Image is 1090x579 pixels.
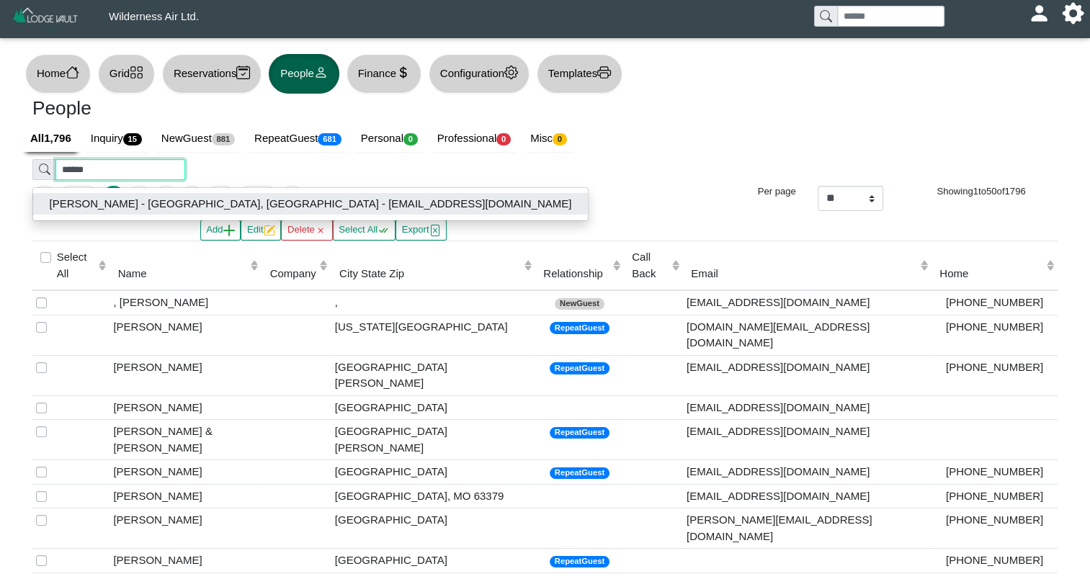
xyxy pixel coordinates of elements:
[632,249,668,282] div: Call Back
[986,186,997,197] span: 50
[935,552,1054,569] div: [PHONE_NUMBER]
[550,467,609,480] span: RepeatGuest
[123,133,142,145] span: 15
[939,266,1042,282] div: Home
[396,66,410,79] svg: currency dollar
[154,186,178,209] button: Go to page 3
[110,420,262,460] td: [PERSON_NAME] & [PERSON_NAME]
[33,193,588,215] button: [PERSON_NAME] - [GEOGRAPHIC_DATA], [GEOGRAPHIC_DATA] - [EMAIL_ADDRESS][DOMAIN_NAME]
[935,488,1054,505] div: [PHONE_NUMBER]
[130,66,143,79] svg: grid
[347,54,421,94] button: Financecurrency dollar
[1004,186,1025,197] span: 1796
[1068,8,1078,19] svg: gear fill
[537,54,622,94] button: Templatesprinter
[683,484,932,508] td: [EMAIL_ADDRESS][DOMAIN_NAME]
[110,290,262,315] td: , [PERSON_NAME]
[543,266,609,282] div: Relationship
[44,132,71,144] b: 1,796
[504,66,518,79] svg: gear
[522,125,578,153] a: Misc0
[180,186,204,209] button: Go to page 4
[429,54,530,94] button: Configurationgear
[264,225,275,236] svg: pencil square
[318,133,341,145] span: 681
[66,66,79,79] svg: house
[935,512,1054,529] div: [PHONE_NUMBER]
[110,395,262,420] td: [PERSON_NAME]
[683,355,932,395] td: [EMAIL_ADDRESS][DOMAIN_NAME]
[110,460,262,485] td: [PERSON_NAME]
[378,225,389,236] svg: check all
[550,362,609,374] span: RepeatGuest
[236,66,250,79] svg: calendar2 check
[314,66,328,79] svg: person
[331,395,535,420] td: [GEOGRAPHIC_DATA]
[110,484,262,508] td: [PERSON_NAME]
[280,186,304,209] button: Go to last page
[683,395,932,420] td: [EMAIL_ADDRESS][DOMAIN_NAME]
[339,266,520,282] div: City State Zip
[110,315,262,355] td: [PERSON_NAME]
[269,54,339,94] button: Peopleperson
[683,290,932,315] td: [EMAIL_ADDRESS][DOMAIN_NAME]
[731,186,796,197] h6: Per page
[396,220,447,241] button: Exportfile excel
[153,125,246,153] a: NewGuest881
[429,125,522,153] a: Professional0
[12,6,80,31] img: Z
[246,125,352,153] a: RepeatGuest681
[200,220,241,241] button: Addplus
[331,290,535,315] td: ,
[496,133,511,145] span: 0
[315,225,326,236] svg: x
[683,315,932,355] td: [DOMAIN_NAME][EMAIL_ADDRESS][DOMAIN_NAME]
[935,295,1054,311] div: [PHONE_NUMBER]
[110,549,262,573] td: [PERSON_NAME]
[118,266,247,282] div: Name
[691,266,916,282] div: Email
[905,186,1058,197] h6: Showing to of
[128,186,151,209] button: Go to page 2
[82,125,153,153] a: Inquiry15
[22,125,82,153] a: All1,796
[352,125,429,153] a: Personal0
[331,508,535,549] td: [GEOGRAPHIC_DATA]
[238,186,277,209] button: Go to next page
[223,225,235,236] svg: plus
[110,508,262,549] td: [PERSON_NAME]
[935,319,1054,336] div: [PHONE_NUMBER]
[683,508,932,549] td: [PERSON_NAME][EMAIL_ADDRESS][DOMAIN_NAME]
[32,186,709,209] ul: Pagination
[270,266,316,282] div: Company
[39,163,50,175] svg: search
[550,556,609,568] span: RepeatGuest
[550,322,609,334] span: RepeatGuest
[110,355,262,395] td: [PERSON_NAME]
[973,186,978,197] span: 1
[102,186,125,209] button: Go to page 1
[683,420,932,460] td: [EMAIL_ADDRESS][DOMAIN_NAME]
[331,484,535,508] td: [GEOGRAPHIC_DATA], MO 63379
[935,464,1054,480] div: [PHONE_NUMBER]
[403,133,418,145] span: 0
[331,355,535,395] td: [GEOGRAPHIC_DATA][PERSON_NAME]
[331,549,535,573] td: [GEOGRAPHIC_DATA]
[162,54,262,94] button: Reservationscalendar2 check
[241,220,281,241] button: Editpencil square
[333,220,396,241] button: Select Allcheck all
[25,54,91,94] button: Homehouse
[550,427,609,439] span: RepeatGuest
[331,420,535,460] td: [GEOGRAPHIC_DATA][PERSON_NAME]
[597,66,611,79] svg: printer
[683,460,932,485] td: [EMAIL_ADDRESS][DOMAIN_NAME]
[57,249,95,282] label: Select All
[935,359,1054,376] div: [PHONE_NUMBER]
[429,225,441,236] svg: file excel
[331,460,535,485] td: [GEOGRAPHIC_DATA]
[98,54,155,94] button: Gridgrid
[1034,8,1045,19] svg: person fill
[32,97,535,120] h3: People
[281,220,332,241] button: Deletex
[553,133,567,145] span: 0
